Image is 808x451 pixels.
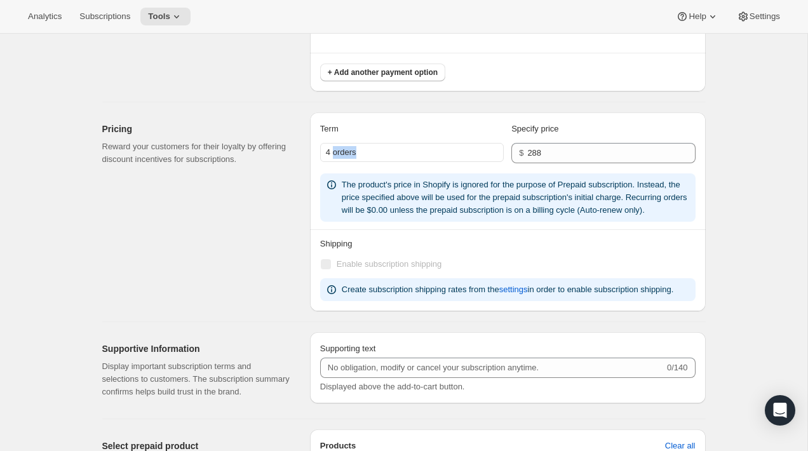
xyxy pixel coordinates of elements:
[320,344,375,353] span: Supporting text
[20,8,69,25] button: Analytics
[320,358,664,378] input: No obligation, modify or cancel your subscription anytime.
[342,180,687,215] span: The product's price in Shopify is ignored for the purpose of Prepaid subscription. Instead, the p...
[328,67,438,77] span: + Add another payment option
[72,8,138,25] button: Subscriptions
[140,8,191,25] button: Tools
[320,238,696,250] p: Shipping
[527,143,676,163] input: 0
[148,11,170,22] span: Tools
[492,279,535,300] button: settings
[750,11,780,22] span: Settings
[320,143,504,162] div: 4 orders
[765,395,795,426] div: Open Intercom Messenger
[102,123,290,135] h2: Pricing
[28,11,62,22] span: Analytics
[320,382,465,391] span: Displayed above the add-to-cart button.
[511,123,695,135] div: Specify price
[102,360,290,398] p: Display important subscription terms and selections to customers. The subscription summary confir...
[102,140,290,166] p: Reward your customers for their loyalty by offering discount incentives for subscriptions.
[102,342,290,355] h2: Supportive Information
[320,123,504,135] div: Term
[519,148,523,158] span: $
[689,11,706,22] span: Help
[499,283,528,296] span: settings
[668,8,726,25] button: Help
[337,259,442,269] span: Enable subscription shipping
[729,8,788,25] button: Settings
[320,64,445,81] button: + Add another payment option
[342,285,673,294] span: Create subscription shipping rates from the in order to enable subscription shipping.
[79,11,130,22] span: Subscriptions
